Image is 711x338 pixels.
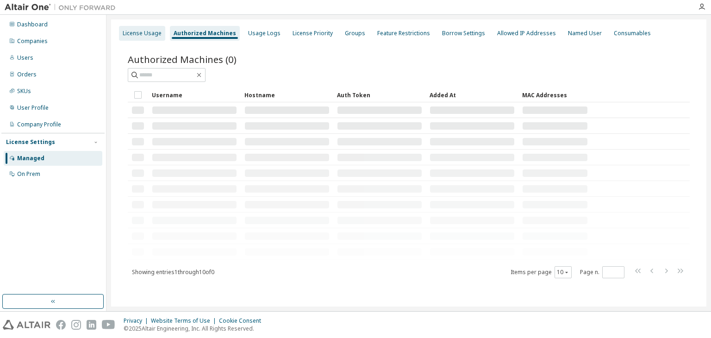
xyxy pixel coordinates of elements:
div: Feature Restrictions [377,30,430,37]
div: Website Terms of Use [151,317,219,325]
div: Cookie Consent [219,317,267,325]
span: Items per page [511,266,572,278]
div: Companies [17,38,48,45]
div: User Profile [17,104,49,112]
div: SKUs [17,88,31,95]
img: youtube.svg [102,320,115,330]
span: Authorized Machines (0) [128,53,237,66]
div: License Usage [123,30,162,37]
div: Username [152,88,237,102]
div: Borrow Settings [442,30,485,37]
div: Hostname [244,88,330,102]
div: On Prem [17,170,40,178]
div: Orders [17,71,37,78]
img: linkedin.svg [87,320,96,330]
img: Altair One [5,3,120,12]
button: 10 [557,269,569,276]
div: Auth Token [337,88,422,102]
div: Company Profile [17,121,61,128]
div: Groups [345,30,365,37]
span: Showing entries 1 through 10 of 0 [132,268,214,276]
div: License Settings [6,138,55,146]
div: Consumables [614,30,651,37]
div: Allowed IP Addresses [497,30,556,37]
div: Dashboard [17,21,48,28]
img: altair_logo.svg [3,320,50,330]
div: Usage Logs [248,30,281,37]
div: Privacy [124,317,151,325]
div: Managed [17,155,44,162]
div: Users [17,54,33,62]
div: Added At [430,88,515,102]
div: License Priority [293,30,333,37]
div: MAC Addresses [522,88,588,102]
span: Page n. [580,266,624,278]
div: Authorized Machines [174,30,236,37]
p: © 2025 Altair Engineering, Inc. All Rights Reserved. [124,325,267,332]
img: instagram.svg [71,320,81,330]
img: facebook.svg [56,320,66,330]
div: Named User [568,30,602,37]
